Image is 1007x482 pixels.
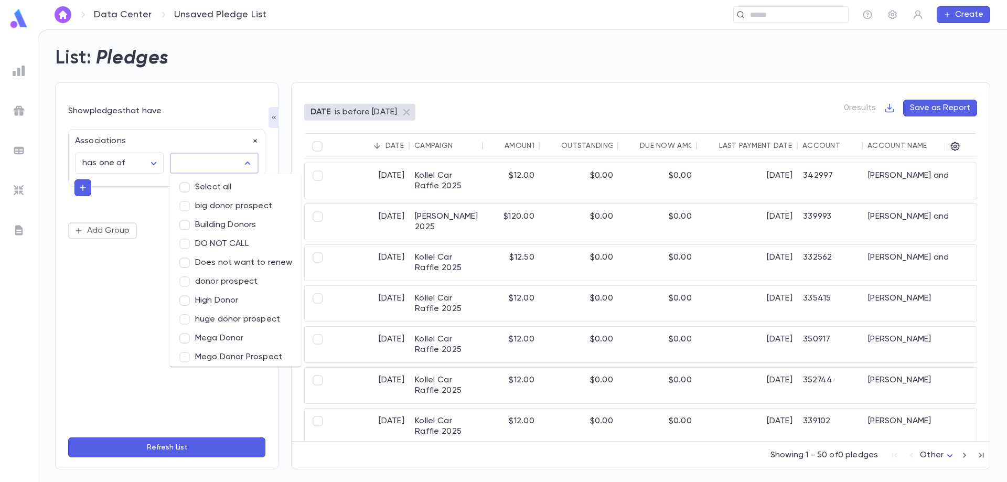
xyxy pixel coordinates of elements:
[483,204,540,240] div: $120.00
[719,142,792,150] div: Last Payment Date
[544,137,561,154] button: Sort
[540,204,618,240] div: $0.00
[13,144,25,157] img: batches_grey.339ca447c9d9533ef1741baa751efc33.svg
[937,6,990,23] button: Create
[414,142,453,150] div: Campaign
[13,104,25,117] img: campaigns_grey.99e729a5f7ee94e3726e6486bddda8f1.svg
[540,327,618,362] div: $0.00
[623,137,640,154] button: Sort
[68,222,137,239] button: Add Group
[483,368,540,403] div: $12.00
[331,245,410,281] div: [DATE]
[96,47,169,70] h2: Pledges
[410,245,483,281] div: Kollel Car Raffle 2025
[13,224,25,237] img: letters_grey.7941b92b52307dd3b8a917253454ce1c.svg
[170,348,301,367] li: Mego Donor Prospect
[8,8,29,29] img: logo
[488,137,505,154] button: Sort
[240,156,255,170] button: Close
[385,142,404,150] div: Date
[68,106,265,116] p: Show pledges that have
[331,204,410,240] div: [DATE]
[798,327,863,362] div: 350917
[82,159,125,167] span: has one of
[798,409,863,444] div: 339102
[618,163,697,199] div: $0.00
[483,163,540,199] div: $12.00
[618,327,697,362] div: $0.00
[618,204,697,240] div: $0.00
[505,142,537,150] div: Amount
[331,409,410,444] div: [DATE]
[702,137,719,154] button: Sort
[920,447,956,464] div: Other
[927,137,944,154] button: Sort
[170,291,301,310] li: High Donor
[410,327,483,362] div: Kollel Car Raffle 2025
[798,286,863,322] div: 335415
[697,204,798,240] div: [DATE]
[561,142,614,150] div: Outstanding
[69,130,259,146] div: Associations
[13,184,25,197] img: imports_grey.530a8a0e642e233f2baf0ef88e8c9fcb.svg
[170,178,301,197] li: Select all
[410,368,483,403] div: Kollel Car Raffle 2025
[304,104,415,121] div: DATEis before [DATE]
[618,286,697,322] div: $0.00
[867,142,927,150] div: Account Name
[540,286,618,322] div: $0.00
[697,409,798,444] div: [DATE]
[369,137,385,154] button: Sort
[170,234,301,253] li: DO NOT CALL
[410,163,483,199] div: Kollel Car Raffle 2025
[331,327,410,362] div: [DATE]
[310,107,331,117] p: DATE
[540,163,618,199] div: $0.00
[697,163,798,199] div: [DATE]
[331,368,410,403] div: [DATE]
[335,107,398,117] p: is before [DATE]
[331,163,410,199] div: [DATE]
[13,65,25,77] img: reports_grey.c525e4749d1bce6a11f5fe2a8de1b229.svg
[540,245,618,281] div: $0.00
[68,437,265,457] button: Refresh List
[483,245,540,281] div: $12.50
[840,137,857,154] button: Sort
[57,10,69,19] img: home_white.a664292cf8c1dea59945f0da9f25487c.svg
[802,142,850,150] div: Account ID
[170,329,301,348] li: Mega Donor
[540,409,618,444] div: $0.00
[410,409,483,444] div: Kollel Car Raffle 2025
[483,286,540,322] div: $12.00
[618,245,697,281] div: $0.00
[798,204,863,240] div: 339993
[331,286,410,322] div: [DATE]
[170,197,301,216] li: big donor prospect
[770,450,878,460] p: Showing 1 - 50 of 0 pledges
[798,368,863,403] div: 352744
[410,286,483,322] div: Kollel Car Raffle 2025
[483,409,540,444] div: $12.00
[697,327,798,362] div: [DATE]
[618,409,697,444] div: $0.00
[55,47,92,70] h2: List:
[844,103,876,113] p: 0 results
[483,327,540,362] div: $12.00
[798,245,863,281] div: 332562
[170,216,301,234] li: Building Donors
[75,153,164,174] div: has one of
[618,368,697,403] div: $0.00
[540,368,618,403] div: $0.00
[410,204,483,240] div: [PERSON_NAME] 2025
[174,9,266,20] p: Unsaved Pledge List
[697,286,798,322] div: [DATE]
[798,163,863,199] div: 342997
[170,253,301,272] li: Does not want to renew
[920,451,944,459] span: Other
[697,368,798,403] div: [DATE]
[170,310,301,329] li: huge donor prospect
[697,245,798,281] div: [DATE]
[903,100,977,116] button: Save as Report
[453,137,469,154] button: Sort
[640,142,709,150] div: Due Now Amount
